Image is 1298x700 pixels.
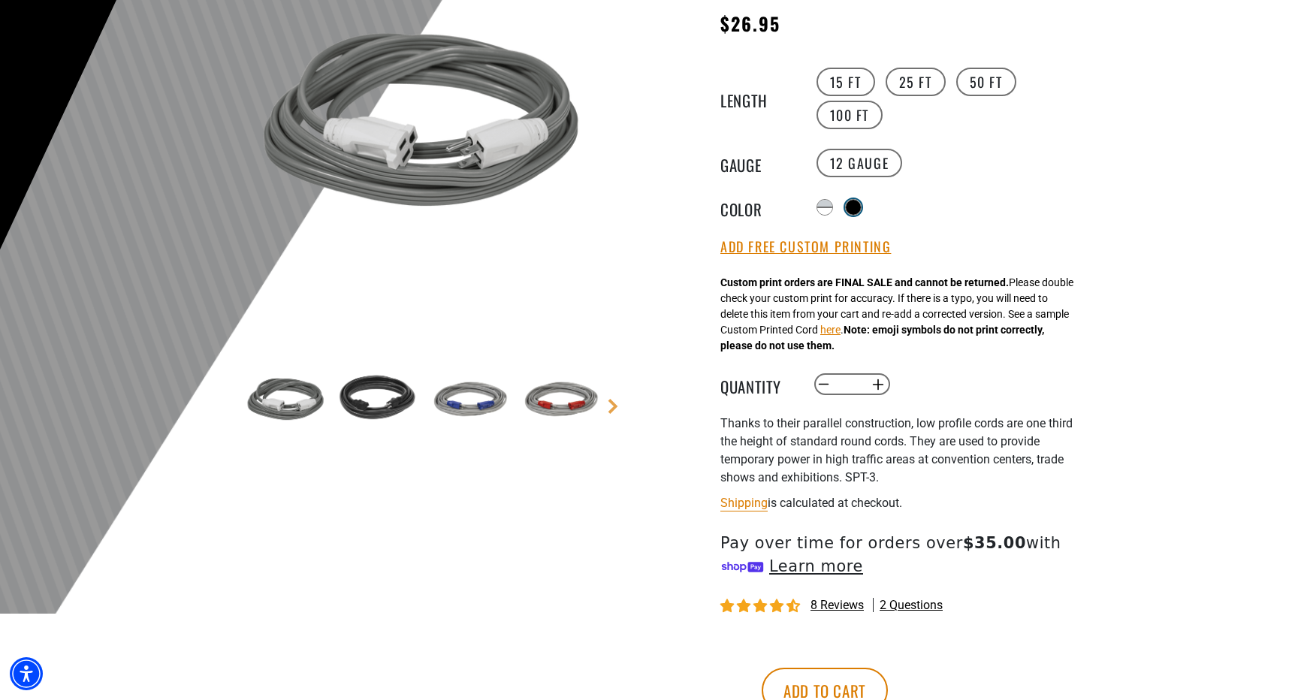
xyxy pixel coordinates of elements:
[880,597,943,614] span: 2 questions
[720,276,1009,288] strong: Custom print orders are FINAL SALE and cannot be returned.
[886,68,946,96] label: 25 FT
[334,357,421,444] img: black
[720,89,795,108] legend: Length
[243,357,330,444] img: grey & white
[10,657,43,690] div: Accessibility Menu
[720,10,780,37] span: $26.95
[720,493,1088,513] div: is calculated at checkout.
[720,324,1044,352] strong: Note: emoji symbols do not print correctly, please do not use them.
[720,599,803,614] span: 4.50 stars
[720,275,1073,354] div: Please double check your custom print for accuracy. If there is a typo, you will need to delete t...
[720,153,795,173] legend: Gauge
[817,68,875,96] label: 15 FT
[720,239,891,255] button: Add Free Custom Printing
[720,198,795,217] legend: Color
[956,68,1016,96] label: 50 FT
[515,357,602,444] img: grey & red
[720,496,768,510] a: Shipping
[817,101,883,129] label: 100 FT
[817,149,903,177] label: 12 Gauge
[820,322,841,338] button: here
[424,357,512,444] img: Grey & Blue
[605,399,620,414] a: Next
[810,598,864,612] span: 8 reviews
[720,375,795,394] label: Quantity
[720,415,1088,487] p: Thanks to their parallel construction, low profile cords are one third the height of standard rou...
